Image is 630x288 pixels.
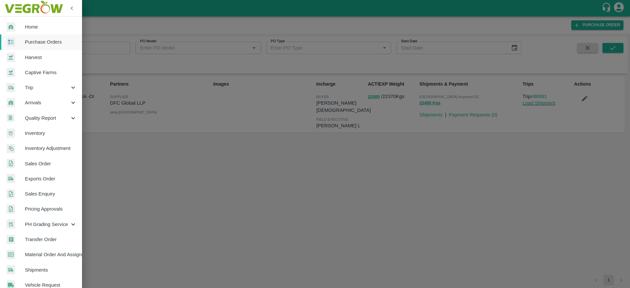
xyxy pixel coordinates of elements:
[25,23,77,31] span: Home
[25,114,70,122] span: Quality Report
[7,189,15,199] img: sales
[25,221,70,228] span: PH Grading Service
[25,84,70,91] span: Trip
[25,54,77,61] span: Harvest
[7,144,15,153] img: inventory
[25,236,77,243] span: Transfer Order
[7,250,15,259] img: centralMaterial
[7,219,15,229] img: whTracker
[7,98,15,108] img: whArrival
[7,37,15,47] img: reciept
[25,130,77,137] span: Inventory
[7,114,14,122] img: qualityReport
[25,205,77,213] span: Pricing Approvals
[25,99,70,106] span: Arrivals
[7,22,15,32] img: whArrival
[7,68,15,77] img: harvest
[7,159,15,168] img: sales
[7,204,15,214] img: sales
[7,265,15,275] img: shipments
[7,174,15,183] img: shipments
[25,251,77,258] span: Material Order And Assignment
[7,235,15,244] img: whTransfer
[25,145,77,152] span: Inventory Adjustment
[7,52,15,62] img: harvest
[25,38,77,46] span: Purchase Orders
[7,83,15,93] img: delivery
[25,266,77,274] span: Shipments
[7,129,15,138] img: whInventory
[25,160,77,167] span: Sales Order
[25,190,77,197] span: Sales Enquiry
[25,69,77,76] span: Captive Farms
[25,175,77,182] span: Exports Order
